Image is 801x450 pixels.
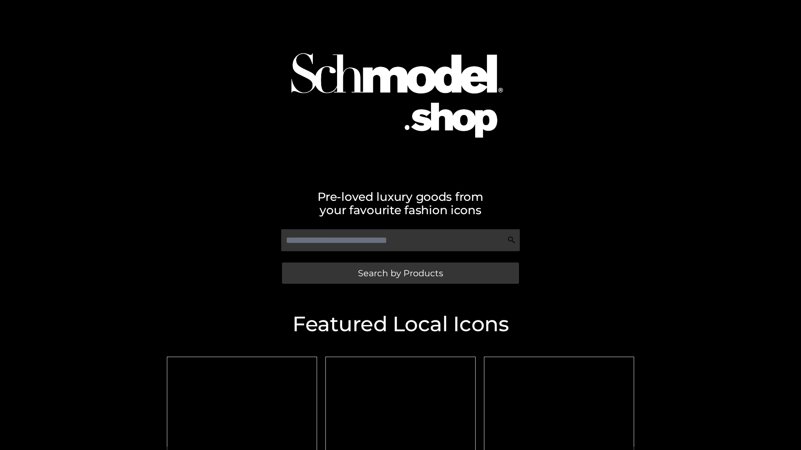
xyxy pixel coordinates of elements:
a: Search by Products [282,262,519,284]
h2: Pre-loved luxury goods from your favourite fashion icons [163,190,638,217]
h2: Featured Local Icons​ [163,314,638,335]
img: Search Icon [507,236,516,244]
span: Search by Products [358,269,443,277]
